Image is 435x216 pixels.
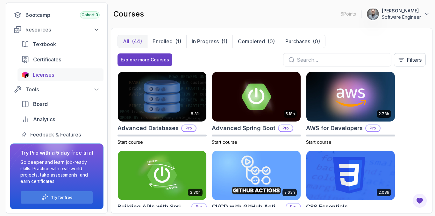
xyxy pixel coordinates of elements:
div: (1) [175,38,181,45]
input: Search... [297,56,386,64]
p: Go deeper and learn job-ready skills. Practice with real-world projects, take assessments, and ea... [20,159,93,185]
img: Advanced Spring Boot card [212,72,301,122]
p: Filters [407,56,422,64]
a: textbook [18,38,103,51]
button: Completed(0) [232,35,280,48]
p: [PERSON_NAME] [382,8,421,14]
h2: AWS for Developers [306,124,363,133]
span: Start course [118,139,143,145]
div: (0) [267,38,275,45]
a: analytics [18,113,103,126]
p: Pro [279,125,293,131]
h2: CI/CD with GitHub Actions [212,202,283,211]
p: Software Engineer [382,14,421,20]
h2: Building APIs with Spring Boot [118,202,189,211]
h2: courses [113,9,144,19]
p: In Progress [192,38,219,45]
p: 3.30h [190,190,201,195]
a: board [18,98,103,110]
button: Resources [10,24,103,35]
div: Tools [25,86,100,93]
img: AWS for Developers card [306,72,395,122]
div: (44) [132,38,142,45]
span: Cohort 3 [82,12,98,17]
span: Start course [306,139,332,145]
div: Explore more Courses [121,57,169,63]
a: certificates [18,53,103,66]
h2: Advanced Databases [118,124,179,133]
button: Purchases(0) [280,35,325,48]
p: Completed [238,38,265,45]
img: Building APIs with Spring Boot card [118,151,206,200]
span: Feedback & Features [30,131,81,138]
img: jetbrains icon [21,72,29,78]
p: 5.18h [286,111,295,116]
img: user profile image [367,8,379,20]
div: Resources [25,26,100,33]
p: 6 Points [340,11,356,17]
h2: Advanced Spring Boot [212,124,275,133]
div: Bootcamp [25,11,100,19]
span: Certificates [33,56,61,63]
h2: CSS Essentials [306,202,348,211]
button: Open Feedback Button [412,193,427,208]
span: Start course [212,139,237,145]
button: Explore more Courses [118,53,172,66]
p: 2.08h [379,190,389,195]
p: Pro [182,125,196,131]
button: Tools [10,84,103,95]
img: CI/CD with GitHub Actions card [212,151,301,200]
div: (1) [221,38,227,45]
span: Analytics [33,115,55,123]
span: Licenses [33,71,54,79]
img: Advanced Databases card [118,72,206,122]
p: 2.73h [379,111,389,116]
span: Textbook [33,40,56,48]
p: Purchases [285,38,310,45]
button: All(44) [118,35,147,48]
img: CSS Essentials card [306,151,395,200]
a: Try for free [51,195,73,200]
p: Enrolled [153,38,173,45]
p: Pro [286,204,300,210]
button: Enrolled(1) [147,35,186,48]
p: All [123,38,129,45]
button: Filters [394,53,426,66]
a: licenses [18,68,103,81]
p: Pro [366,125,380,131]
div: (0) [313,38,320,45]
a: feedback [18,128,103,141]
button: user profile image[PERSON_NAME]Software Engineer [367,8,430,20]
p: 2.63h [284,190,295,195]
button: In Progress(1) [186,35,232,48]
span: Board [33,100,48,108]
a: bootcamp [10,9,103,21]
p: 8.31h [191,111,201,116]
button: Try for free [20,191,93,204]
p: Pro [192,204,206,210]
